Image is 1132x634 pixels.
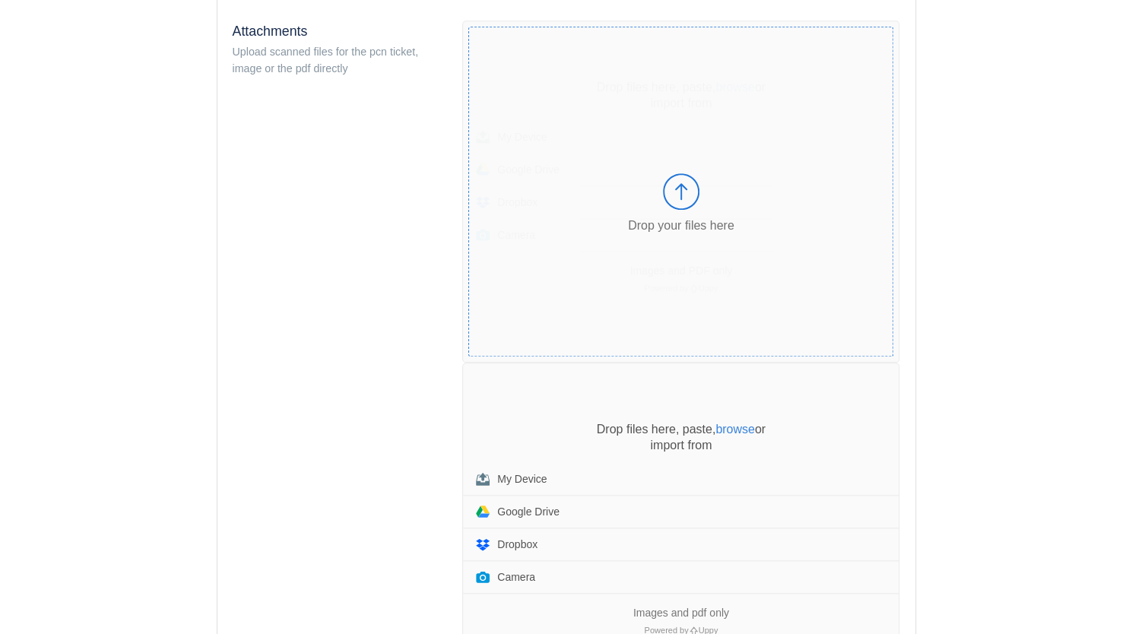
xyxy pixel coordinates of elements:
[233,43,440,78] div: Upload scanned files for the pcn ticket, image or the pdf directly
[497,474,547,484] div: My Device
[233,24,440,40] h5: Attachments
[1056,561,1132,634] iframe: Chat Widget
[497,572,535,582] div: Camera
[462,21,899,363] div: File Uploader
[497,539,537,550] div: Dropbox
[468,27,893,357] div: Drop your files here
[567,421,795,454] div: Drop files here, paste, or import from
[497,506,560,517] div: Google Drive
[715,423,755,436] button: browse
[622,607,740,620] div: Images and pdf only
